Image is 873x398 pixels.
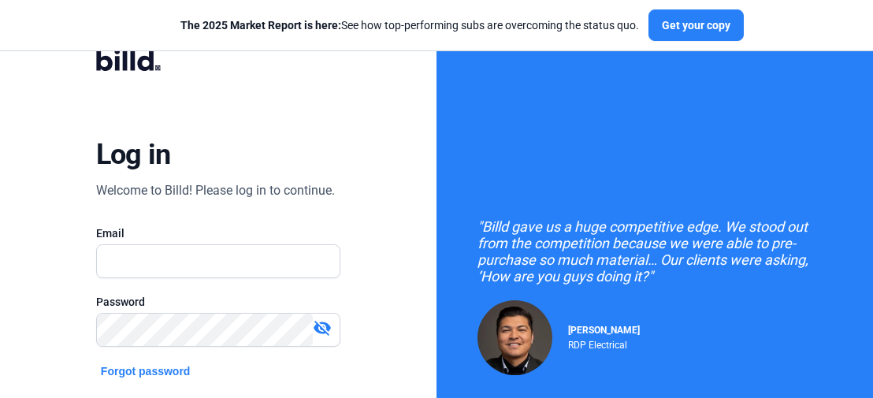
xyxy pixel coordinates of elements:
[96,225,340,241] div: Email
[568,336,640,351] div: RDP Electrical
[96,181,335,200] div: Welcome to Billd! Please log in to continue.
[96,363,195,380] button: Forgot password
[477,300,552,375] img: Raul Pacheco
[477,218,832,285] div: "Billd gave us a huge competitive edge. We stood out from the competition because we were able to...
[180,17,639,33] div: See how top-performing subs are overcoming the status quo.
[568,325,640,336] span: [PERSON_NAME]
[648,9,744,41] button: Get your copy
[96,294,340,310] div: Password
[313,318,332,337] mat-icon: visibility_off
[96,137,171,172] div: Log in
[180,19,341,32] span: The 2025 Market Report is here:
